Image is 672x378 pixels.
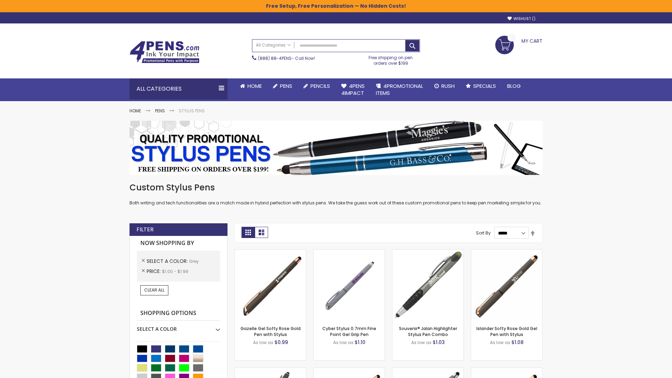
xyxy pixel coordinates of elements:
[392,250,463,321] img: Souvenir® Jalan Highlighter Stylus Pen Combo-Grey
[298,78,336,94] a: Pencils
[129,78,227,99] div: All Categories
[137,321,220,332] div: Select A Color
[252,40,294,51] a: All Categories
[441,82,455,90] span: Rush
[235,250,306,321] img: Gazelle Gel Softy Rose Gold Pen with Stylus-Grey
[507,82,521,90] span: Blog
[322,325,376,337] a: Cyber Stylus 0.7mm Fine Point Gel Grip Pen
[234,78,267,94] a: Home
[471,249,542,255] a: Islander Softy Rose Gold Gel Pen with Stylus-Grey
[162,268,188,274] span: $1.00 - $1.99
[137,306,220,321] strong: Shopping Options
[129,121,542,175] img: Stylus Pens
[235,367,306,373] a: Custom Soft Touch® Metal Pens with Stylus-Grey
[147,258,189,265] span: Select A Color
[370,78,429,101] a: 4PROMOTIONALITEMS
[189,258,199,264] span: Grey
[476,230,491,236] label: Sort By
[235,249,306,255] a: Gazelle Gel Softy Rose Gold Pen with Stylus-Grey
[460,78,502,94] a: Specials
[256,42,291,48] span: All Categories
[399,325,457,337] a: Souvenir® Jalan Highlighter Stylus Pen Combo
[129,182,542,193] h1: Custom Stylus Pens
[433,339,445,346] span: $1.03
[137,236,220,251] strong: Now Shopping by
[267,78,298,94] a: Pens
[129,108,141,114] a: Home
[136,226,154,233] strong: Filter
[241,227,255,238] strong: Grid
[341,82,365,97] span: 4Pens 4impact
[258,55,292,61] a: (888) 88-4PENS
[147,268,162,275] span: Price
[471,367,542,373] a: Islander Softy Rose Gold Gel Pen with Stylus - ColorJet Imprint-Grey
[280,82,292,90] span: Pens
[355,339,365,346] span: $1.10
[429,78,460,94] a: Rush
[129,41,199,63] img: 4Pens Custom Pens and Promotional Products
[476,325,537,337] a: Islander Softy Rose Gold Gel Pen with Stylus
[140,285,168,295] a: Clear All
[511,339,524,346] span: $1.08
[253,339,273,345] span: As low as
[240,325,301,337] a: Gazelle Gel Softy Rose Gold Pen with Stylus
[336,78,370,101] a: 4Pens4impact
[247,82,262,90] span: Home
[258,55,315,61] span: - Call Now!
[507,16,535,21] a: Wishlist
[392,367,463,373] a: Minnelli Softy Pen with Stylus - Laser Engraved-Grey
[333,339,353,345] span: As low as
[179,108,205,114] strong: Stylus Pens
[310,82,330,90] span: Pencils
[362,52,420,66] div: Free shipping on pen orders over $199
[314,367,385,373] a: Gazelle Gel Softy Rose Gold Pen with Stylus - ColorJet-Grey
[411,339,432,345] span: As low as
[274,339,288,346] span: $0.99
[471,250,542,321] img: Islander Softy Rose Gold Gel Pen with Stylus-Grey
[502,78,526,94] a: Blog
[129,182,542,206] div: Both writing and tech functionalities are a match made in hybrid perfection with stylus pens. We ...
[392,249,463,255] a: Souvenir® Jalan Highlighter Stylus Pen Combo-Grey
[314,249,385,255] a: Cyber Stylus 0.7mm Fine Point Gel Grip Pen-Grey
[376,82,423,97] span: 4PROMOTIONAL ITEMS
[314,250,385,321] img: Cyber Stylus 0.7mm Fine Point Gel Grip Pen-Grey
[473,82,496,90] span: Specials
[490,339,510,345] span: As low as
[144,287,164,293] span: Clear All
[155,108,165,114] a: Pens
